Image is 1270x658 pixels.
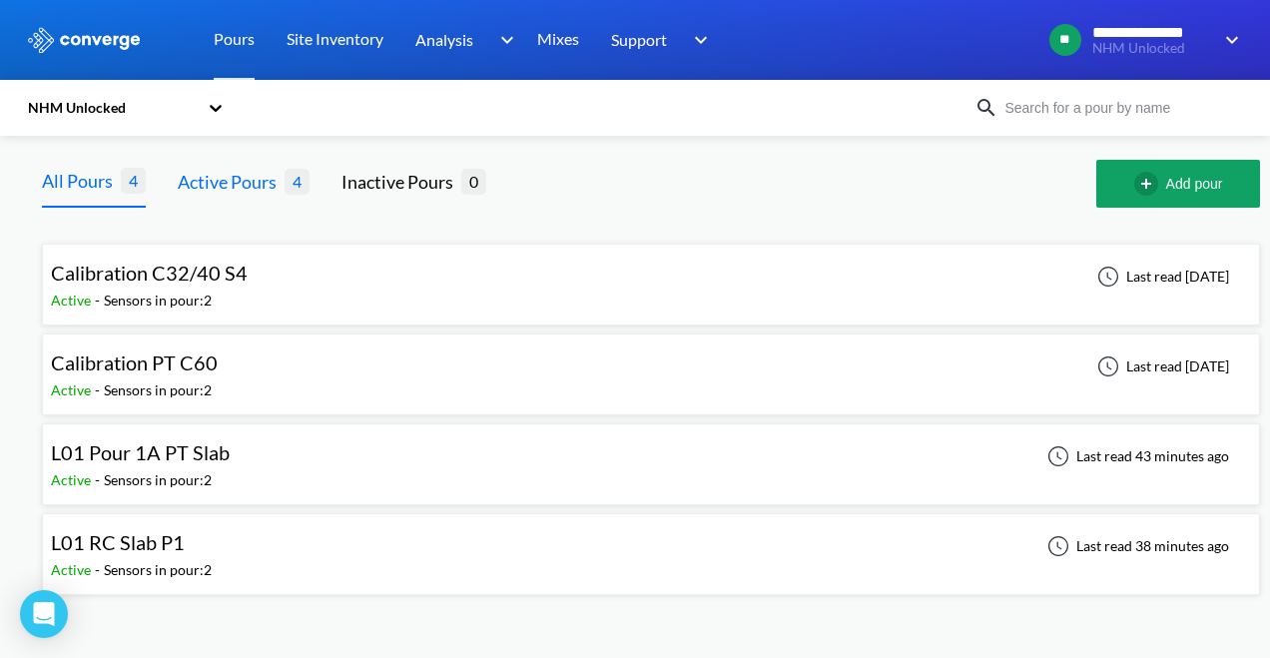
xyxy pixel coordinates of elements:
[51,350,218,374] span: Calibration PT C60
[1134,172,1166,196] img: add-circle-outline.svg
[1096,160,1260,208] button: Add pour
[104,379,212,401] div: Sensors in pour: 2
[341,168,461,196] div: Inactive Pours
[51,530,185,554] span: L01 RC Slab P1
[95,292,104,309] span: -
[42,446,1260,463] a: L01 Pour 1A PT SlabActive-Sensors in pour:2Last read 43 minutes ago
[285,169,310,194] span: 4
[974,96,998,120] img: icon-search.svg
[51,561,95,578] span: Active
[487,28,519,52] img: downArrow.svg
[1036,444,1235,468] div: Last read 43 minutes ago
[1036,534,1235,558] div: Last read 38 minutes ago
[121,168,146,193] span: 4
[1212,28,1244,52] img: downArrow.svg
[104,559,212,581] div: Sensors in pour: 2
[998,97,1240,119] input: Search for a pour by name
[415,27,473,52] span: Analysis
[95,561,104,578] span: -
[51,381,95,398] span: Active
[461,169,486,194] span: 0
[1086,265,1235,289] div: Last read [DATE]
[611,27,667,52] span: Support
[42,267,1260,284] a: Calibration C32/40 S4Active-Sensors in pour:2Last read [DATE]
[51,471,95,488] span: Active
[1086,354,1235,378] div: Last read [DATE]
[20,590,68,638] div: Open Intercom Messenger
[42,536,1260,553] a: L01 RC Slab P1Active-Sensors in pour:2Last read 38 minutes ago
[26,97,198,119] div: NHM Unlocked
[1092,41,1212,56] span: NHM Unlocked
[95,471,104,488] span: -
[51,261,248,285] span: Calibration C32/40 S4
[104,469,212,491] div: Sensors in pour: 2
[51,440,230,464] span: L01 Pour 1A PT Slab
[681,28,713,52] img: downArrow.svg
[42,356,1260,373] a: Calibration PT C60Active-Sensors in pour:2Last read [DATE]
[178,168,285,196] div: Active Pours
[26,27,142,53] img: logo_ewhite.svg
[42,167,121,195] div: All Pours
[104,290,212,312] div: Sensors in pour: 2
[51,292,95,309] span: Active
[95,381,104,398] span: -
